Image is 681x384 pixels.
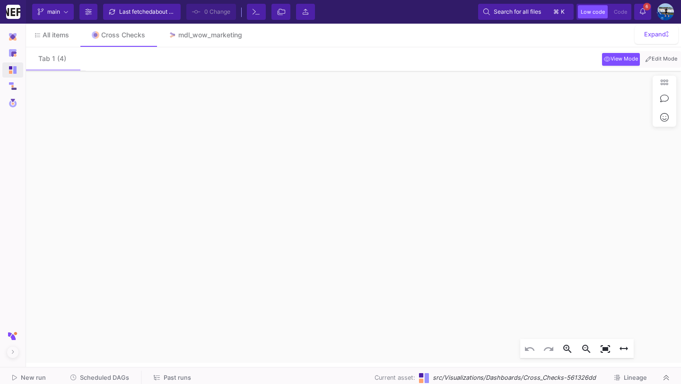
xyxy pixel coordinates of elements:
span: Low code [581,9,605,15]
a: Navigation icon [2,79,23,94]
img: Dashboards [419,373,429,383]
span: Past runs [164,374,191,381]
button: Low code [578,5,608,18]
span: Current asset: [375,373,415,382]
img: Tab icon [92,31,99,39]
span: src/Visualizations/Dashboards/Cross_Checks-561326dd [433,373,596,382]
img: Navigation icon [9,66,17,74]
img: Navigation icon [9,49,17,57]
mat-expansion-panel-header: Navigation icon [2,29,23,44]
span: Edit Mode [644,55,679,63]
mat-icon: fit_screen [600,343,611,355]
span: Lineage [624,374,647,381]
img: YZ4Yr8zUCx6JYM5gIgaTIQYeTXdcwQjnYC8iZtTV.png [6,5,20,19]
span: Code [614,9,627,15]
mat-icon: height [618,343,629,354]
span: k [561,6,565,17]
button: Search for all files⌘k [478,4,574,20]
span: View Mode [602,55,640,63]
img: Navigation icon [9,82,17,90]
a: Navigation icon [2,45,23,61]
span: Scheduled DAGs [80,374,129,381]
mat-icon: zoom_out [581,343,592,355]
img: Navigation icon [9,99,17,107]
img: Tab icon [168,31,176,39]
img: y42-short-logo.svg [8,325,17,347]
div: Last fetched [119,5,176,19]
div: mdl_wow_marketing [178,31,242,39]
span: 6 [643,3,651,10]
button: Code [611,5,630,18]
span: about 3 hours ago [152,8,200,15]
mat-icon: zoom_in [562,343,573,355]
span: New run [21,374,46,381]
button: ⌘k [550,6,568,17]
img: Navigation icon [9,33,17,41]
span: Search for all files [494,5,541,19]
button: 6 [634,4,651,20]
span: All items [43,31,69,39]
button: Edit Mode [644,53,679,66]
a: Navigation icon [2,62,23,78]
div: Cross Checks [101,31,146,39]
button: main [32,4,74,20]
button: Tab 1 (4) [24,48,80,70]
div: Tab 1 (4) [33,55,72,62]
span: ⌘ [553,6,559,17]
button: View Mode [602,53,640,66]
img: AEdFTp4_RXFoBzJxSaYPMZp7Iyigz82078j9C0hFtL5t=s96-c [657,3,674,20]
a: Navigation icon [2,96,23,111]
button: Last fetchedabout 3 hours ago [103,4,181,20]
span: main [47,5,60,19]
